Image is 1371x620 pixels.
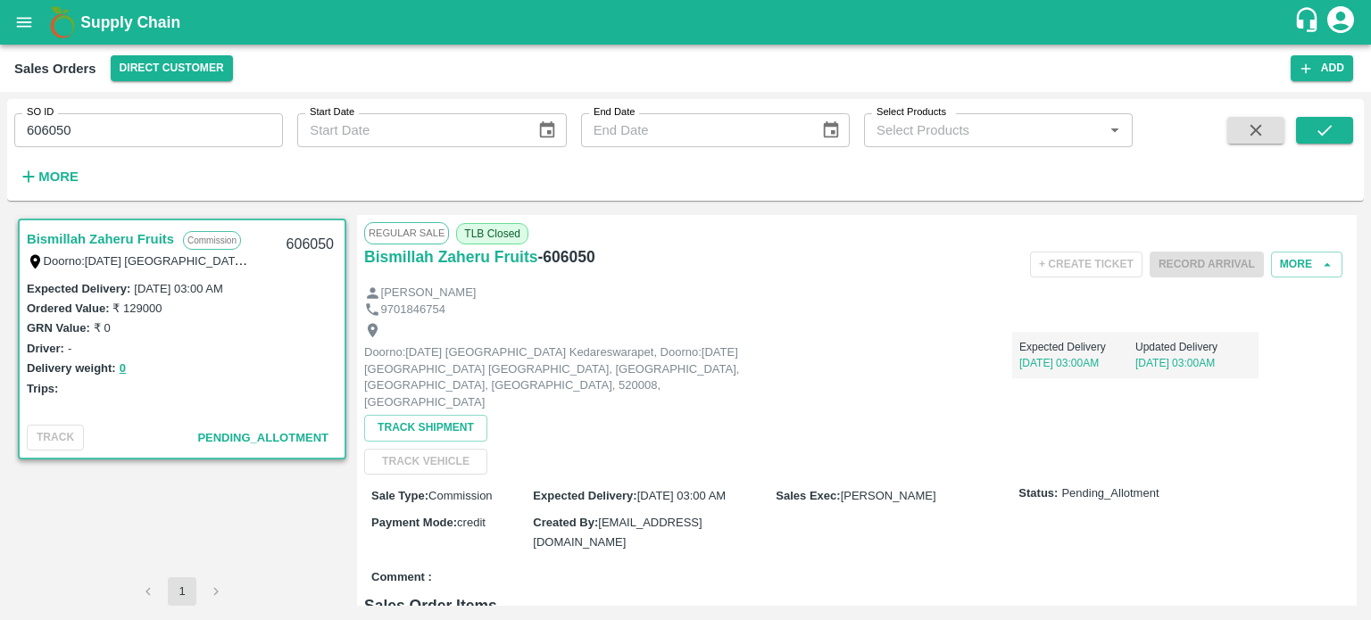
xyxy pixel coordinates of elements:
[581,113,807,147] input: End Date
[1061,485,1159,502] span: Pending_Allotment
[1103,119,1126,142] button: Open
[1271,252,1342,277] button: More
[297,113,523,147] input: Start Date
[877,105,946,120] label: Select Products
[276,224,345,266] div: 606050
[1018,485,1058,502] label: Status:
[533,516,702,549] span: [EMAIL_ADDRESS][DOMAIN_NAME]
[112,302,162,315] label: ₹ 129000
[1019,339,1135,355] p: Expected Delivery
[27,302,109,315] label: Ordered Value:
[364,222,449,244] span: Regular Sale
[371,569,432,586] label: Comment :
[364,344,766,410] p: Doorno:[DATE] [GEOGRAPHIC_DATA] Kedareswarapet, Doorno:[DATE] [GEOGRAPHIC_DATA] [GEOGRAPHIC_DATA]...
[456,223,528,244] span: TLB Closed
[131,577,233,606] nav: pagination navigation
[183,231,241,250] p: Commission
[381,285,477,302] p: [PERSON_NAME]
[27,227,174,251] a: Bismillah Zaheru Fruits
[14,57,96,80] div: Sales Orders
[457,516,486,529] span: credit
[134,282,222,295] label: [DATE] 03:00 AM
[533,489,636,502] label: Expected Delivery :
[68,342,71,355] label: -
[637,489,726,502] span: [DATE] 03:00 AM
[776,489,840,502] label: Sales Exec :
[371,516,457,529] label: Payment Mode :
[841,489,936,502] span: [PERSON_NAME]
[14,161,83,192] button: More
[94,321,111,335] label: ₹ 0
[80,13,180,31] b: Supply Chain
[197,431,328,444] span: Pending_Allotment
[869,119,1098,142] input: Select Products
[814,113,848,147] button: Choose date
[364,415,487,441] button: Track Shipment
[371,489,428,502] label: Sale Type :
[1291,55,1353,81] button: Add
[530,113,564,147] button: Choose date
[1135,339,1251,355] p: Updated Delivery
[381,302,445,318] p: 9701846754
[27,382,58,395] label: Trips:
[27,105,54,120] label: SO ID
[27,321,90,335] label: GRN Value:
[537,244,594,269] h6: - 606050
[45,4,80,40] img: logo
[27,342,64,355] label: Driver:
[111,55,233,81] button: Select DC
[1325,4,1357,41] div: account of current user
[1293,6,1325,38] div: customer-support
[364,593,1350,618] h6: Sales Order Items
[168,577,196,606] button: page 1
[1019,355,1135,371] p: [DATE] 03:00AM
[80,10,1293,35] a: Supply Chain
[310,105,354,120] label: Start Date
[428,489,493,502] span: Commission
[27,361,116,375] label: Delivery weight:
[44,253,1219,268] label: Doorno:[DATE] [GEOGRAPHIC_DATA] Kedareswarapet, Doorno:[DATE] [GEOGRAPHIC_DATA] [GEOGRAPHIC_DATA]...
[4,2,45,43] button: open drawer
[14,113,283,147] input: Enter SO ID
[38,169,79,184] strong: More
[1150,256,1264,270] span: Please dispatch the trip before ending
[533,516,598,529] label: Created By :
[120,359,126,379] button: 0
[27,282,130,295] label: Expected Delivery :
[364,244,537,269] a: Bismillah Zaheru Fruits
[594,105,635,120] label: End Date
[1135,355,1251,371] p: [DATE] 03:00AM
